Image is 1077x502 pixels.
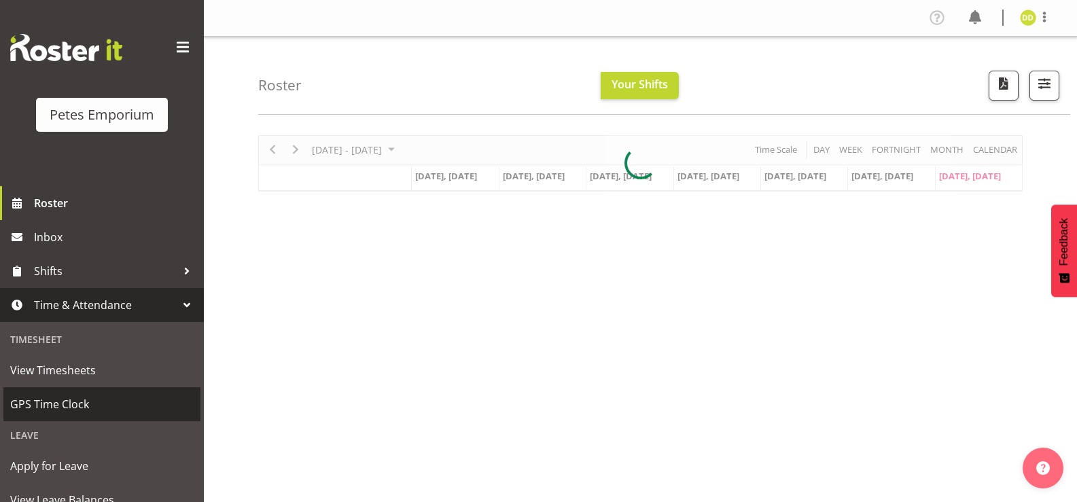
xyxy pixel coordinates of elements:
[1020,10,1036,26] img: danielle-donselaar8920.jpg
[1058,218,1070,266] span: Feedback
[1051,204,1077,297] button: Feedback - Show survey
[601,72,679,99] button: Your Shifts
[1029,71,1059,101] button: Filter Shifts
[34,295,177,315] span: Time & Attendance
[1036,461,1050,475] img: help-xxl-2.png
[10,456,194,476] span: Apply for Leave
[10,360,194,380] span: View Timesheets
[612,77,668,92] span: Your Shifts
[989,71,1019,101] button: Download a PDF of the roster according to the set date range.
[3,449,200,483] a: Apply for Leave
[3,387,200,421] a: GPS Time Clock
[258,77,302,93] h4: Roster
[34,227,197,247] span: Inbox
[3,353,200,387] a: View Timesheets
[10,34,122,61] img: Rosterit website logo
[50,105,154,125] div: Petes Emporium
[10,394,194,414] span: GPS Time Clock
[34,261,177,281] span: Shifts
[3,325,200,353] div: Timesheet
[3,421,200,449] div: Leave
[34,193,197,213] span: Roster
